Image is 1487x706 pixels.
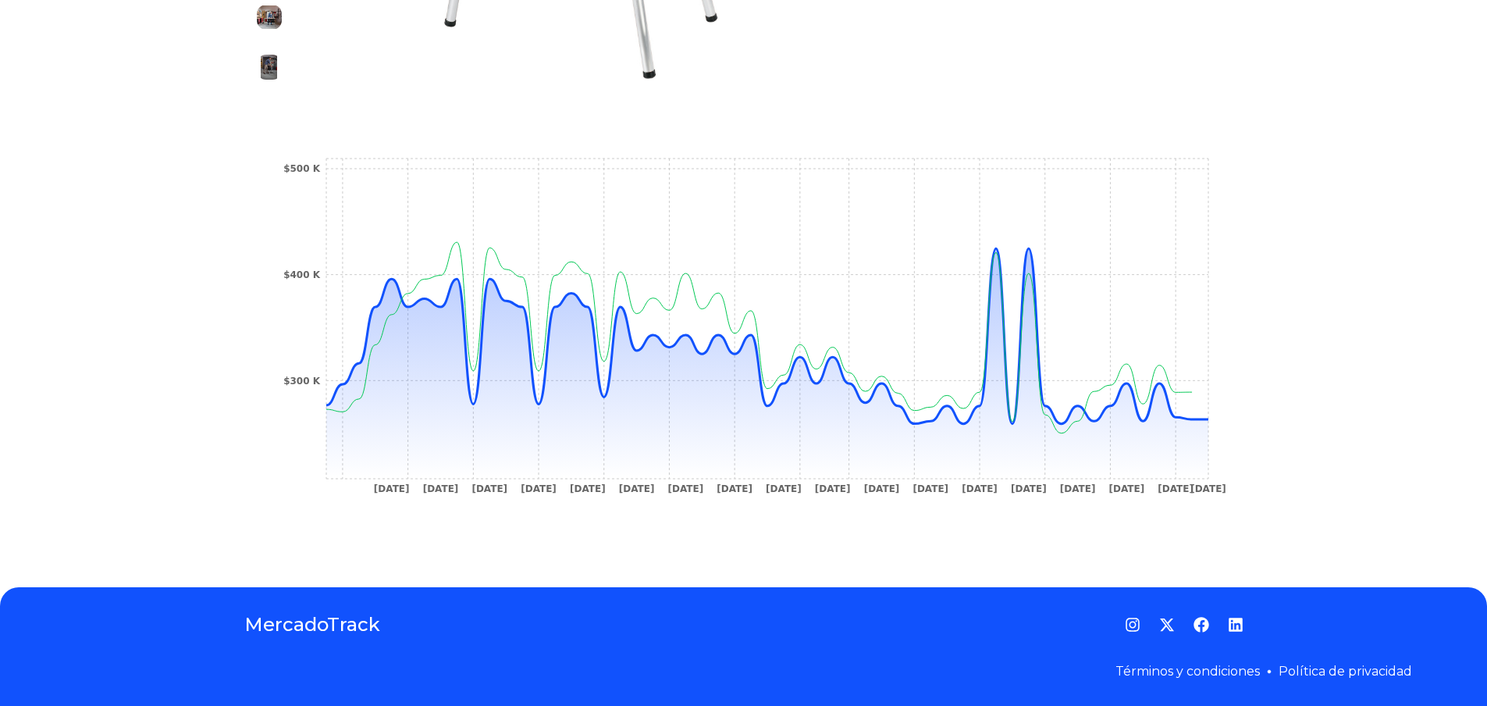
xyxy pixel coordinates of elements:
[283,269,321,280] tspan: $400 K
[1125,617,1140,633] a: Instagram
[257,5,282,30] img: Banco De Trabajo Plegable Keter -
[1059,483,1095,494] tspan: [DATE]
[283,376,321,387] tspan: $300 K
[471,483,507,494] tspan: [DATE]
[521,483,557,494] tspan: [DATE]
[814,483,850,494] tspan: [DATE]
[1158,483,1194,494] tspan: [DATE]
[1190,483,1226,494] tspan: [DATE]
[569,483,605,494] tspan: [DATE]
[912,483,948,494] tspan: [DATE]
[1108,483,1144,494] tspan: [DATE]
[373,483,409,494] tspan: [DATE]
[257,55,282,80] img: Banco De Trabajo Plegable Keter -
[244,612,380,637] a: MercadoTrack
[422,483,458,494] tspan: [DATE]
[1159,617,1175,633] a: Twitter
[618,483,654,494] tspan: [DATE]
[283,163,321,174] tspan: $500 K
[717,483,752,494] tspan: [DATE]
[1194,617,1209,633] a: Facebook
[962,483,998,494] tspan: [DATE]
[766,483,802,494] tspan: [DATE]
[1228,617,1243,633] a: LinkedIn
[667,483,703,494] tspan: [DATE]
[1010,483,1046,494] tspan: [DATE]
[1279,664,1412,679] a: Política de privacidad
[1115,664,1260,679] a: Términos y condiciones
[863,483,899,494] tspan: [DATE]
